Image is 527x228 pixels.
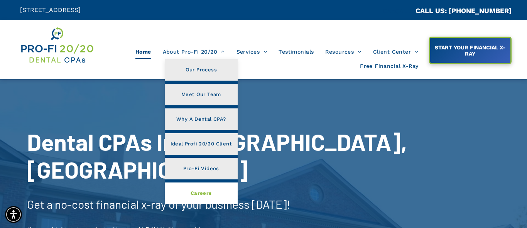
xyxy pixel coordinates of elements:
span: Pro-Fi Videos [183,164,219,174]
a: About Pro-Fi 20/20 [157,44,231,59]
span: Get a [27,197,52,211]
a: Services [231,44,273,59]
span: Why A Dental CPA? [176,114,226,124]
a: Home [130,44,157,59]
span: START YOUR FINANCIAL X-RAY [431,41,509,61]
span: no-cost financial x-ray [55,197,166,211]
img: Get Dental CPA Consulting, Bookkeeping, & Bank Loans [20,26,94,64]
span: CA::CALLC [383,7,416,15]
span: Our Process [186,65,217,75]
span: About Pro-Fi 20/20 [163,44,225,59]
a: Pro-Fi Videos [165,158,238,179]
a: START YOUR FINANCIAL X-RAY [429,37,512,64]
a: Resources [319,44,367,59]
a: Testimonials [273,44,319,59]
a: Meet Our Team [165,84,238,105]
a: Client Center [367,44,424,59]
div: Accessibility Menu [5,206,22,223]
a: Careers [165,182,238,204]
span: Ideal Profi 20/20 Client [171,139,232,149]
span: [STREET_ADDRESS] [20,6,81,14]
span: Careers [191,188,212,198]
a: Our Process [165,59,238,81]
a: Why A Dental CPA? [165,108,238,130]
a: Free Financial X-Ray [354,59,424,74]
a: Ideal Profi 20/20 Client [165,133,238,155]
a: CALL US: [PHONE_NUMBER] [416,7,512,15]
span: Meet Our Team [181,90,221,100]
span: of your business [DATE]! [169,197,291,211]
span: Dental CPAs In [GEOGRAPHIC_DATA], [GEOGRAPHIC_DATA] [27,128,407,183]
